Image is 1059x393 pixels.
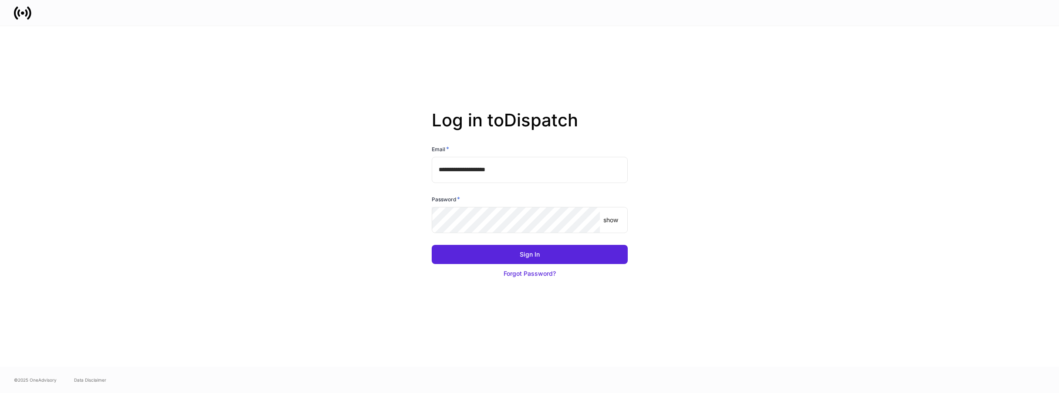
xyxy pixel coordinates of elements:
div: Forgot Password? [504,269,556,278]
p: show [603,216,618,224]
a: Data Disclaimer [74,376,106,383]
h6: Email [432,145,449,153]
h6: Password [432,195,460,203]
button: Sign In [432,245,628,264]
span: © 2025 OneAdvisory [14,376,57,383]
h2: Log in to Dispatch [432,110,628,145]
button: Forgot Password? [432,264,628,283]
div: Sign In [520,250,540,259]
